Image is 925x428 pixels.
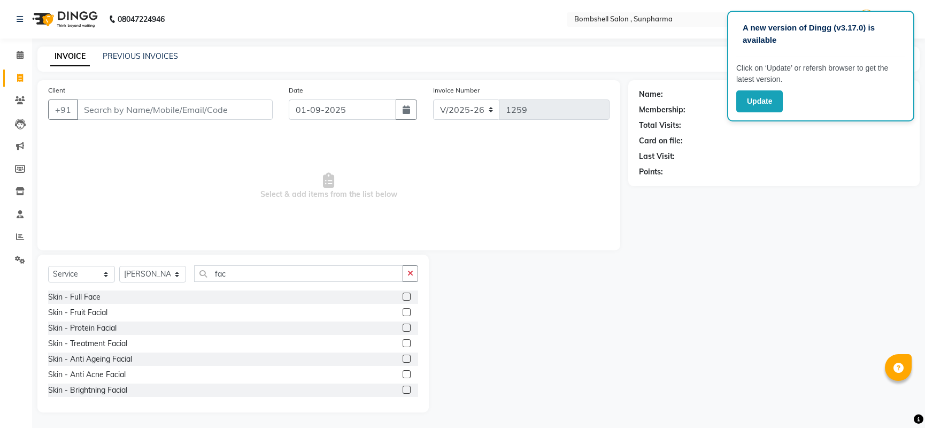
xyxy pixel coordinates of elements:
div: Name: [639,89,663,100]
img: logo [27,4,101,34]
div: Last Visit: [639,151,675,162]
input: Search or Scan [194,265,403,282]
a: PREVIOUS INVOICES [103,51,178,61]
a: INVOICE [50,47,90,66]
label: Client [48,86,65,95]
button: Update [736,90,783,112]
img: Admin [857,10,876,28]
label: Invoice Number [433,86,480,95]
div: Card on file: [639,135,683,147]
input: Search by Name/Mobile/Email/Code [77,100,273,120]
div: Skin - Anti Acne Facial [48,369,126,380]
div: Total Visits: [639,120,681,131]
div: Skin - Full Face [48,292,101,303]
span: Select & add items from the list below [48,133,610,240]
p: A new version of Dingg (v3.17.0) is available [743,22,899,46]
p: Click on ‘Update’ or refersh browser to get the latest version. [736,63,905,85]
b: 08047224946 [118,4,165,34]
div: Skin - Brightning Facial [48,385,127,396]
iframe: chat widget [880,385,914,417]
div: Skin - Protein Facial [48,323,117,334]
div: Skin - Treatment Facial [48,338,127,349]
label: Date [289,86,303,95]
button: +91 [48,100,78,120]
div: Membership: [639,104,685,116]
div: Skin - Fruit Facial [48,307,107,318]
div: Points: [639,166,663,178]
div: Skin - Anti Ageing Facial [48,354,132,365]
